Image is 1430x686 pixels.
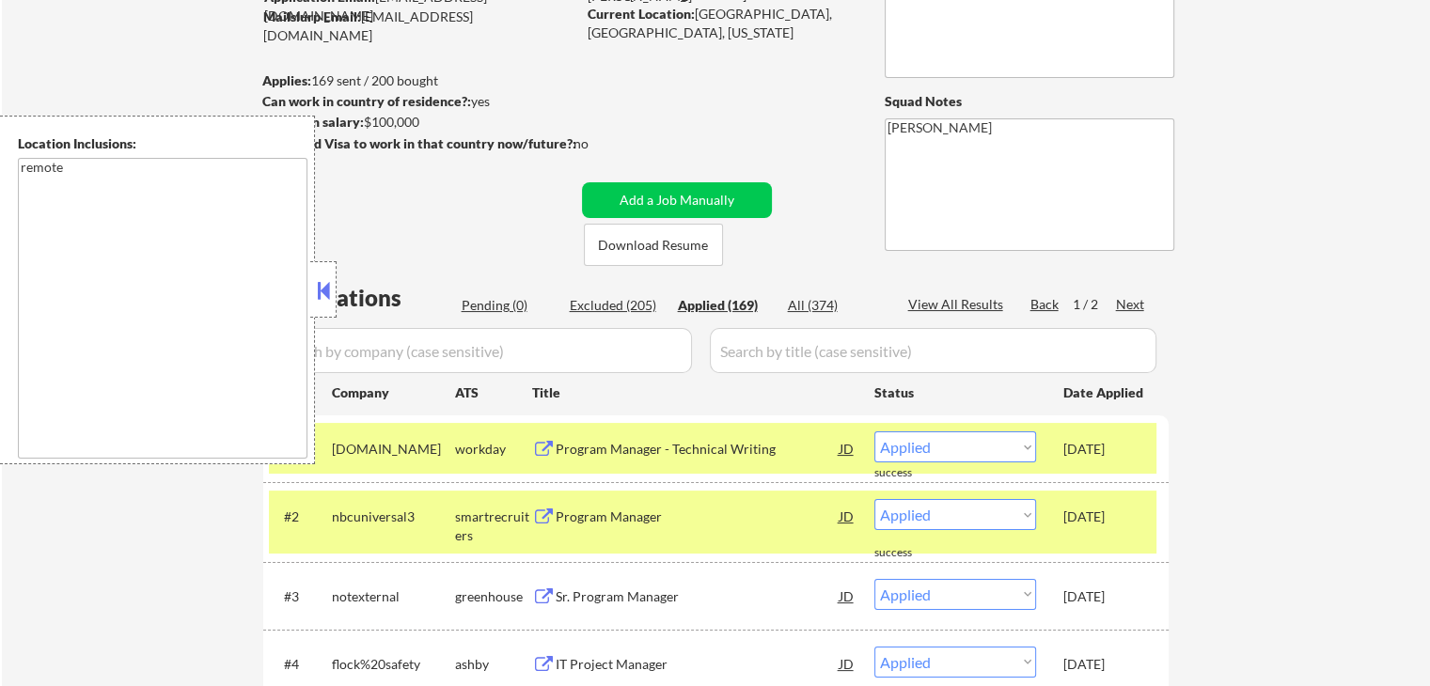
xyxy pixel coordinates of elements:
div: Sr. Program Manager [556,587,840,606]
div: Pending (0) [462,296,556,315]
div: [DATE] [1063,587,1146,606]
div: [EMAIL_ADDRESS][DOMAIN_NAME] [263,8,575,44]
input: Search by company (case sensitive) [269,328,692,373]
div: ATS [455,383,532,402]
div: Location Inclusions: [18,134,307,153]
strong: Will need Visa to work in that country now/future?: [263,135,576,151]
strong: Mailslurp Email: [263,8,361,24]
div: JD [838,579,856,613]
div: nbcuniversal3 [332,507,455,526]
div: Applications [269,287,455,309]
div: IT Project Manager [556,655,840,674]
div: Excluded (205) [570,296,664,315]
div: Next [1116,295,1146,314]
div: [GEOGRAPHIC_DATA], [GEOGRAPHIC_DATA], [US_STATE] [588,5,854,41]
div: JD [838,499,856,533]
div: Program Manager - Technical Writing [556,440,840,459]
div: greenhouse [455,587,532,606]
div: [DATE] [1063,507,1146,526]
button: Download Resume [584,224,723,266]
div: Company [332,383,455,402]
input: Search by title (case sensitive) [710,328,1156,373]
div: success [874,465,950,481]
div: Applied (169) [678,296,772,315]
div: workday [455,440,532,459]
div: View All Results [908,295,1009,314]
div: #4 [284,655,317,674]
div: Squad Notes [885,92,1174,111]
strong: Can work in country of residence?: [262,93,471,109]
div: JD [838,431,856,465]
div: #3 [284,587,317,606]
div: flock%20safety [332,655,455,674]
div: $100,000 [262,113,575,132]
div: JD [838,647,856,680]
div: Date Applied [1063,383,1146,402]
div: All (374) [788,296,882,315]
button: Add a Job Manually [582,182,772,218]
strong: Applies: [262,72,311,88]
div: ashby [455,655,532,674]
div: 169 sent / 200 bought [262,71,575,90]
div: notexternal [332,587,455,606]
strong: Minimum salary: [262,114,364,130]
div: [DOMAIN_NAME] [332,440,455,459]
div: Back [1030,295,1061,314]
div: success [874,545,950,561]
div: smartrecruiters [455,507,532,544]
div: #2 [284,507,317,526]
div: [DATE] [1063,440,1146,459]
div: yes [262,92,570,111]
div: Program Manager [556,507,840,526]
div: Status [874,375,1036,409]
div: no [574,134,627,153]
div: Title [532,383,856,402]
div: [DATE] [1063,655,1146,674]
div: 1 / 2 [1073,295,1116,314]
strong: Current Location: [588,6,695,22]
